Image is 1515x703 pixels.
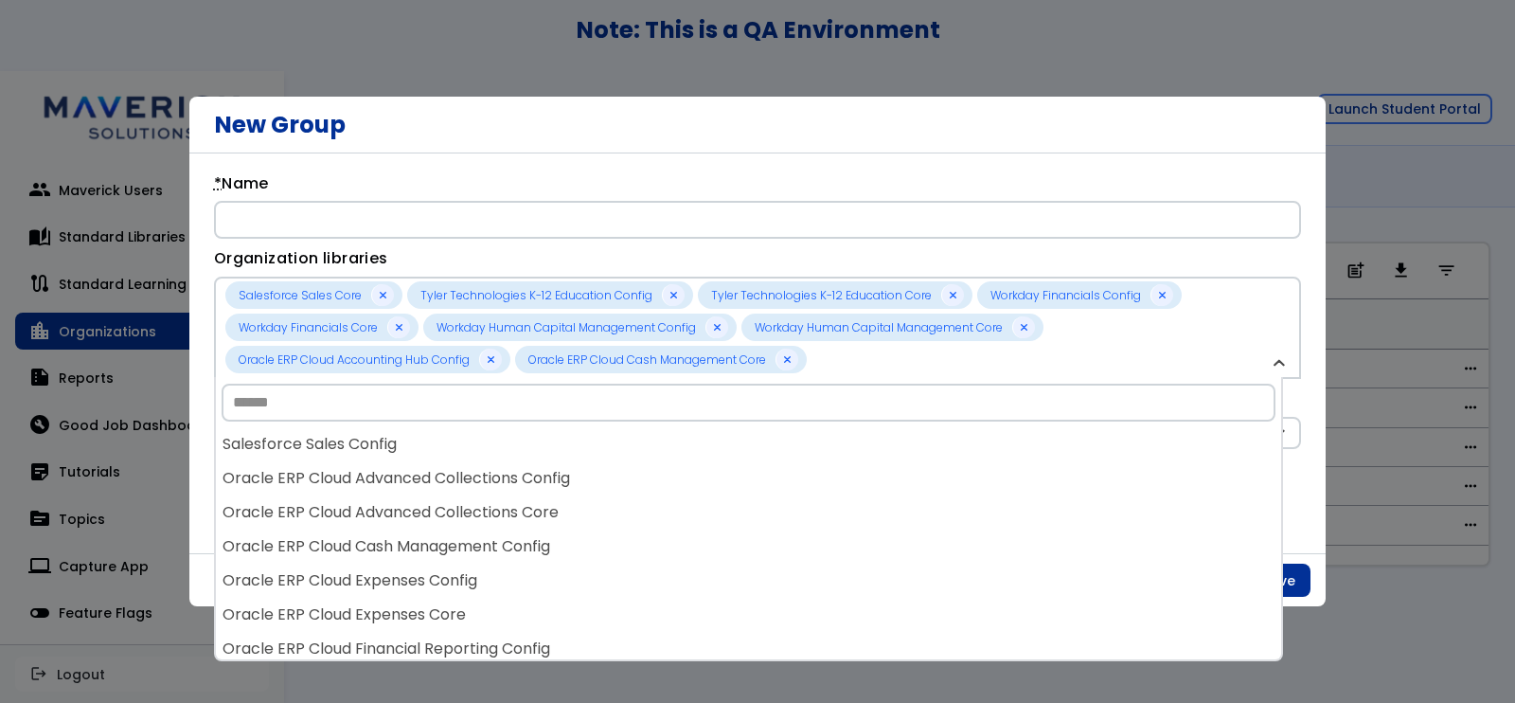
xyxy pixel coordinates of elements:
div: Workday Human Capital Management Core [750,319,1007,336]
div: Workday Financials Core [234,319,383,336]
div: Workday Financials Config [986,287,1146,304]
div: Oracle ERP Cloud Expenses Config [216,564,1281,598]
label: Organization libraries [214,247,388,276]
div: Oracle ERP Cloud Financial Reporting Config [216,632,1281,666]
div: Workday Human Capital Management Config [432,319,701,336]
div: Oracle ERP Cloud Advanced Collections Core [216,496,1281,530]
label: Name [214,172,269,201]
div: Tyler Technologies K-12 Education Config [416,287,657,304]
div: Salesforce Sales Config [216,427,1281,461]
div: Oracle ERP Cloud Cash Management Config [216,530,1281,564]
div: Salesforce Sales Core [234,287,366,304]
div: Oracle ERP Cloud Advanced Collections Config [216,461,1281,496]
h3: New Group [214,112,1261,138]
div: Oracle ERP Cloud Accounting Hub Config [234,351,474,369]
div: Oracle ERP Cloud Cash Management Core [524,351,771,369]
div: Tyler Technologies K-12 Education Core [706,287,936,304]
input: Search [222,384,1275,422]
div: Oracle ERP Cloud Expenses Core [216,598,1281,632]
abbr: required [214,172,222,194]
